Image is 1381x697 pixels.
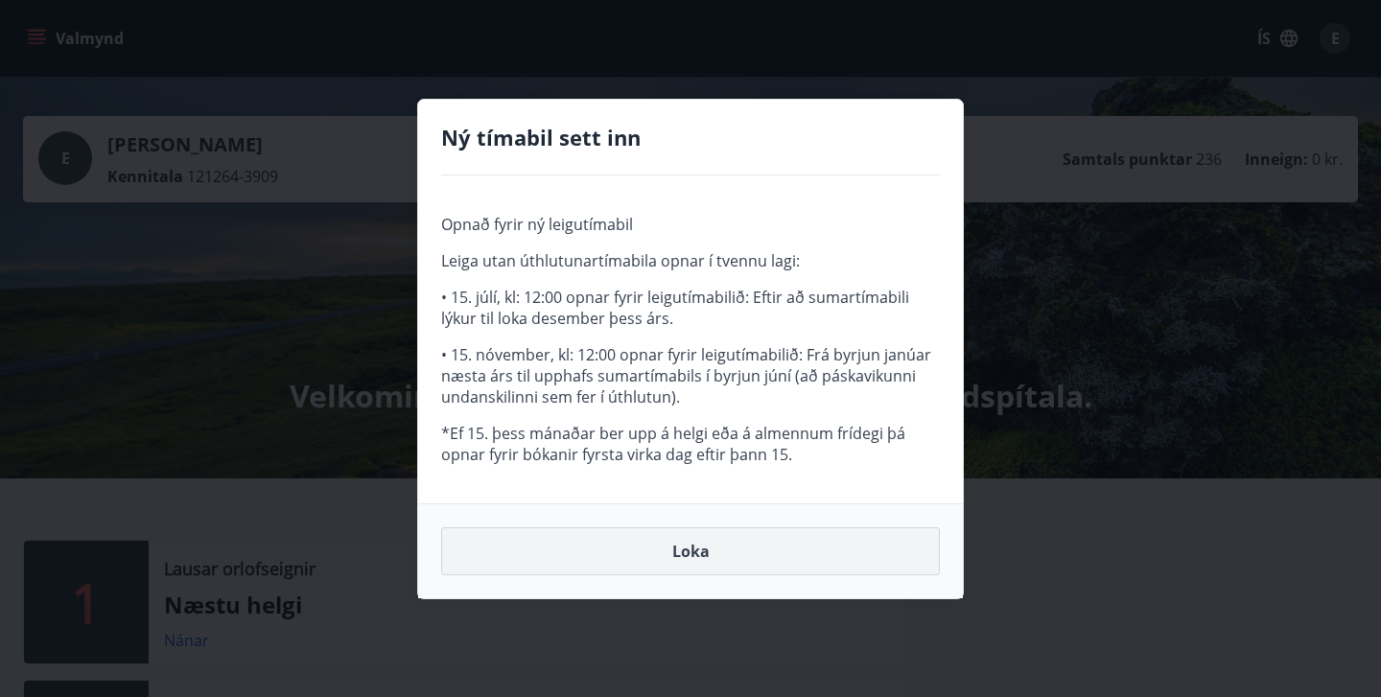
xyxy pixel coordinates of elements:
p: Leiga utan úthlutunartímabila opnar í tvennu lagi: [441,250,940,271]
button: Loka [441,527,940,575]
p: Opnað fyrir ný leigutímabil [441,214,940,235]
p: • 15. júlí, kl: 12:00 opnar fyrir leigutímabilið: Eftir að sumartímabili lýkur til loka desember ... [441,287,940,329]
p: *Ef 15. þess mánaðar ber upp á helgi eða á almennum frídegi þá opnar fyrir bókanir fyrsta virka d... [441,423,940,465]
h4: Ný tímabil sett inn [441,123,940,151]
p: • 15. nóvember, kl: 12:00 opnar fyrir leigutímabilið: Frá byrjun janúar næsta árs til upphafs sum... [441,344,940,407]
